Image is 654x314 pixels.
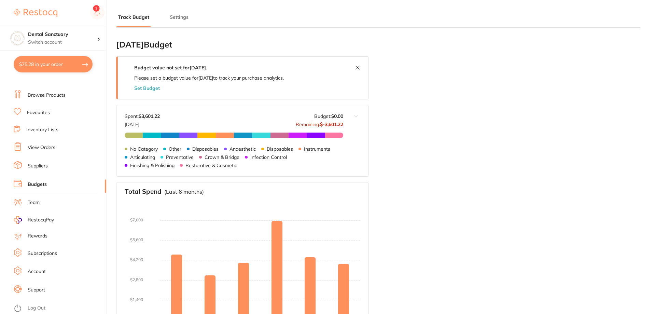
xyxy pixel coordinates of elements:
p: Other [169,146,181,152]
img: Dental Sanctuary [11,31,24,45]
strong: $-3,601.22 [320,121,343,127]
p: Crown & Bridge [205,154,239,160]
p: Disposables [267,146,293,152]
h4: Dental Sanctuary [28,31,97,38]
p: [DATE] [125,119,160,127]
a: Account [28,268,46,275]
p: Finishing & Polishing [130,163,175,168]
p: No Category [130,146,158,152]
p: Restorative & Cosmetic [185,163,237,168]
a: Subscriptions [28,250,57,257]
p: Articulating [130,154,155,160]
h2: [DATE] Budget [116,40,369,50]
a: Rewards [28,233,47,240]
a: Support [28,287,45,293]
a: RestocqPay [14,216,54,224]
button: $75.28 in your order [14,56,93,72]
p: Spent: [125,113,160,119]
a: Team [28,199,40,206]
a: Restocq Logo [14,5,57,21]
p: Disposables [192,146,219,152]
p: (Last 6 months) [164,189,204,195]
button: Settings [168,14,191,21]
p: Preventative [166,154,194,160]
span: RestocqPay [28,217,54,223]
p: Instruments [304,146,330,152]
button: Log Out [14,303,104,314]
a: Browse Products [28,92,66,99]
button: Track Budget [116,14,151,21]
strong: $0.00 [331,113,343,119]
p: Switch account [28,39,97,46]
p: Budget: [314,113,343,119]
a: Budgets [28,181,47,188]
button: Set Budget [134,85,160,91]
p: Infection Control [250,154,287,160]
p: Please set a budget value for [DATE] to track your purchase analytics. [134,75,284,81]
a: View Orders [28,144,55,151]
strong: $3,601.22 [139,113,160,119]
p: Anaesthetic [229,146,256,152]
a: Inventory Lists [26,126,58,133]
img: Restocq Logo [14,9,57,17]
a: Suppliers [28,163,48,169]
h3: Total Spend [125,188,162,195]
p: Remaining: [296,119,343,127]
a: Favourites [27,109,50,116]
strong: Budget value not set for [DATE] . [134,65,207,71]
a: Log Out [28,305,45,312]
img: RestocqPay [14,216,22,224]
